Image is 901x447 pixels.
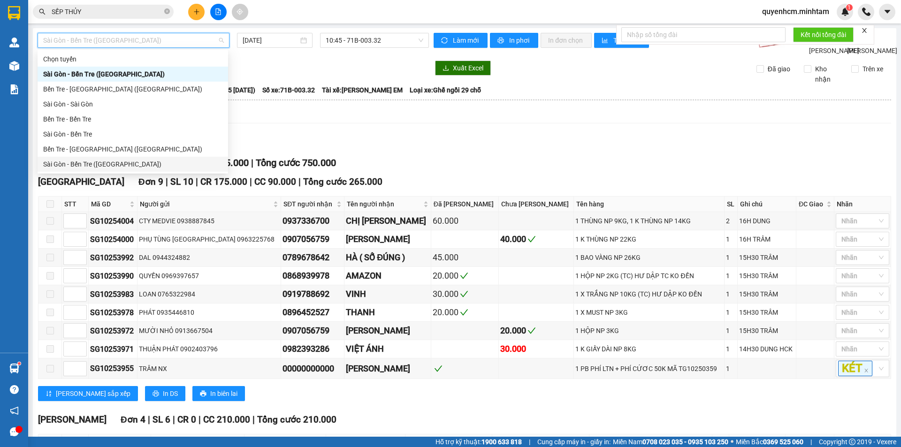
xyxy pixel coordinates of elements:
span: Tổng cước 210.000 [257,414,336,425]
span: [PERSON_NAME] [38,414,107,425]
td: 0919788692 [281,285,344,303]
div: QUYỀN 0969397657 [139,271,280,281]
div: HÀ ( SỐ ĐÚNG ) [346,251,429,264]
div: PHÁT 0935446810 [139,307,280,318]
td: 0896452527 [281,303,344,322]
th: Tên hàng [574,197,724,212]
td: ANH HẢI [344,322,431,340]
span: Tổng cước 750.000 [256,157,336,168]
div: 0907056759 [283,233,343,246]
input: Nhập số tổng đài [621,27,786,42]
button: downloadXuất Excel [435,61,491,76]
div: 20.000 [433,306,497,319]
div: 16H DUNG [739,216,794,226]
div: 1 K GIẤY DÀI NP 8KG [575,344,722,354]
div: TRÂM NX [139,364,280,374]
span: printer [153,390,159,398]
button: file-add [210,4,227,20]
span: Mã GD [91,199,128,209]
div: Bến Tre - Sài Gòn (CT) [38,142,228,157]
span: Đơn 9 [138,176,163,187]
td: VIỆT ÁNH [344,340,431,358]
button: printerIn biên lai [192,386,245,401]
td: SG10253992 [89,249,137,267]
td: SG10253978 [89,303,137,322]
img: solution-icon [9,84,19,94]
td: 00000000000 [281,358,344,379]
div: SG10253971 [90,343,136,355]
span: download [443,65,449,72]
div: THANH [346,306,429,319]
div: [PERSON_NAME] [346,362,429,375]
span: In DS [163,388,178,399]
div: 1 [726,234,736,244]
span: search [39,8,46,15]
span: close-circle [164,8,170,16]
div: 20.000 [433,269,497,282]
sup: 1 [846,4,853,11]
span: Kho nhận [811,64,844,84]
span: close-circle [164,8,170,14]
div: Bến Tre - Sài Gòn (CN) [38,82,228,97]
div: 0896452527 [283,306,343,319]
td: SG10253990 [89,267,137,285]
span: file-add [215,8,221,15]
span: ⚪️ [731,440,733,444]
span: SL 6 [153,414,170,425]
span: SL 10 [170,176,193,187]
span: [PERSON_NAME] sắp xếp [56,388,130,399]
div: Sài Gòn - Bến Tre ([GEOGRAPHIC_DATA]) [43,159,222,169]
div: 14H30 DUNG HCK [739,344,794,354]
span: In phơi [509,35,531,45]
span: Miền Nam [613,437,728,447]
div: 2 [726,216,736,226]
td: ANH HẢI [344,230,431,249]
td: SG10254004 [89,212,137,230]
span: bar-chart [602,37,610,45]
div: 1 [726,271,736,281]
button: bar-chartThống kê [594,33,649,48]
div: PHỤ TÙNG [GEOGRAPHIC_DATA] 0963225768 [139,234,280,244]
span: | [252,414,255,425]
button: syncLàm mới [434,33,488,48]
div: Sài Gòn - Bến Tre [38,127,228,142]
span: check [460,272,468,280]
div: 1 [726,307,736,318]
div: 40.000 [500,233,573,246]
span: | [251,157,253,168]
span: plus [193,8,200,15]
div: 0982393286 [283,342,343,356]
span: | [529,437,530,447]
span: Người gửi [140,199,272,209]
button: In đơn chọn [541,33,592,48]
div: SG10253990 [90,270,136,282]
span: check [434,364,443,373]
div: 0907056759 [283,324,343,337]
th: SL [725,197,738,212]
div: 0789678642 [283,251,343,264]
th: Ghi chú [738,197,796,212]
div: 15H30 TRÂM [739,307,794,318]
button: caret-down [879,4,895,20]
span: sort-ascending [46,390,52,398]
div: SG10253992 [90,252,136,264]
div: 1 X TRẮNG NP 10KG (TC) HƯ DẬP KO ĐỀN [575,289,722,299]
td: 0907056759 [281,230,344,249]
div: Bến Tre - Bến Tre [38,112,228,127]
span: CR 175.000 [200,176,247,187]
div: 0868939978 [283,269,343,282]
div: Bến Tre - [GEOGRAPHIC_DATA] ([GEOGRAPHIC_DATA]) [43,144,222,154]
span: SĐT người nhận [283,199,335,209]
span: | [173,414,175,425]
div: 1 [726,364,736,374]
img: icon-new-feature [841,8,849,16]
img: warehouse-icon [9,38,19,47]
img: warehouse-icon [9,61,19,71]
div: 1 X MUST NP 3KG [575,307,722,318]
span: CC 210.000 [203,414,250,425]
td: HẠO NX [344,358,431,379]
td: CHỊ DƯƠNG [344,212,431,230]
div: SG10253955 [90,363,136,374]
div: Chọn tuyến [38,52,228,67]
div: 60.000 [433,214,497,227]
